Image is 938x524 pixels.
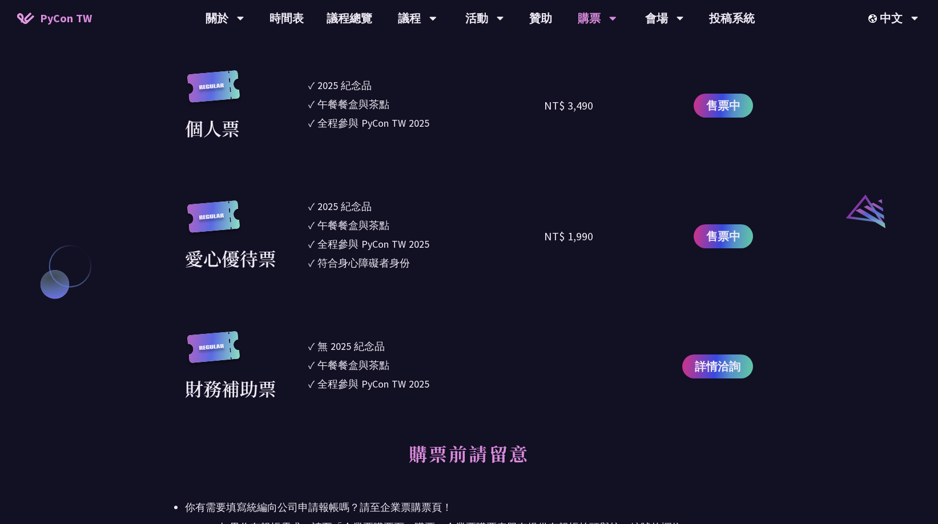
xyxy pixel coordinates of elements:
img: regular.8f272d9.svg [185,70,242,114]
li: ✓ [308,236,544,252]
div: NT$ 3,490 [544,97,593,114]
li: ✓ [308,199,544,214]
div: 2025 紀念品 [317,78,372,93]
div: 全程參與 PyCon TW 2025 [317,376,429,392]
span: 售票中 [706,228,740,245]
div: 符合身心障礙者身份 [317,255,410,271]
div: 2025 紀念品 [317,199,372,214]
div: 全程參與 PyCon TW 2025 [317,236,429,252]
div: 午餐餐盒與茶點 [317,217,389,233]
li: ✓ [308,255,544,271]
li: ✓ [308,78,544,93]
div: NT$ 1,990 [544,228,593,245]
li: ✓ [308,217,544,233]
a: PyCon TW [6,4,103,33]
li: ✓ [308,357,544,373]
span: 詳情洽詢 [695,358,740,375]
li: ✓ [308,338,544,354]
div: 無 2025 紀念品 [317,338,385,354]
img: regular.8f272d9.svg [185,331,242,375]
img: Home icon of PyCon TW 2025 [17,13,34,24]
span: 售票中 [706,97,740,114]
div: 午餐餐盒與茶點 [317,357,389,373]
li: ✓ [308,376,544,392]
span: PyCon TW [40,10,92,27]
a: 售票中 [694,94,753,118]
div: 午餐餐盒與茶點 [317,96,389,112]
li: ✓ [308,115,544,131]
div: 財務補助票 [185,374,276,402]
div: 全程參與 PyCon TW 2025 [317,115,429,131]
li: ✓ [308,96,544,112]
img: regular.8f272d9.svg [185,200,242,244]
div: 愛心優待票 [185,244,276,272]
div: 你有需要填寫統編向公司申請報帳嗎？請至企業票購票頁！ [185,499,753,516]
a: 售票中 [694,224,753,248]
a: 詳情洽詢 [682,354,753,378]
h2: 購票前請留意 [185,430,753,493]
img: Locale Icon [868,14,880,23]
div: 個人票 [185,114,240,142]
